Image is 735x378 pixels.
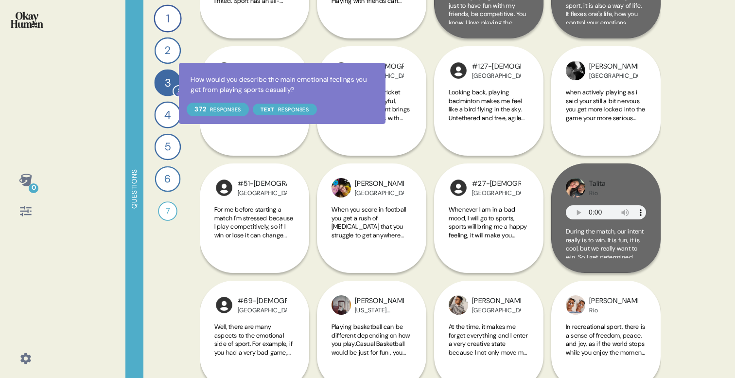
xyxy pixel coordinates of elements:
div: 3 [154,69,181,96]
div: [GEOGRAPHIC_DATA] [238,306,287,314]
div: [GEOGRAPHIC_DATA] [355,189,404,197]
div: [PERSON_NAME] [355,296,404,306]
span: During the game itself, I often feel incredibly free – almost as if I'm leaving everyday life com... [214,88,295,267]
span: For me before starting a match I'm stressed because I play competitively, so if I win or lose it ... [214,205,293,376]
div: [GEOGRAPHIC_DATA] [472,72,521,80]
div: [PERSON_NAME] [589,61,638,72]
div: #27-[DEMOGRAPHIC_DATA] [472,179,521,189]
img: l1ibTKarBSWXLOhlfT5LxFP+OttMJpPJZDKZTCbz9PgHEggSPYjZSwEAAAAASUVORK5CYII= [214,178,234,198]
div: [PERSON_NAME] [355,179,404,189]
img: l1ibTKarBSWXLOhlfT5LxFP+OttMJpPJZDKZTCbz9PgHEggSPYjZSwEAAAAASUVORK5CYII= [214,61,234,80]
img: profilepic_28513479541584129.jpg [449,295,468,315]
span: when actively playing as i said your still a bit nervous you get more locked into the game your m... [566,88,646,275]
div: 7 [158,201,177,221]
img: profilepic_8539830102801326.jpg [566,178,585,198]
div: #127-[DEMOGRAPHIC_DATA] [472,61,521,72]
div: [GEOGRAPHIC_DATA] [589,72,638,80]
div: [PERSON_NAME] [472,296,521,306]
img: l1ibTKarBSWXLOhlfT5LxFP+OttMJpPJZDKZTCbz9PgHEggSPYjZSwEAAAAASUVORK5CYII= [449,61,468,80]
div: 2 [155,37,181,64]
div: Talita [589,179,606,189]
div: [GEOGRAPHIC_DATA] [238,72,287,80]
div: [GEOGRAPHIC_DATA] [238,189,287,197]
div: #101-[DEMOGRAPHIC_DATA] [355,61,404,72]
div: 6 [155,166,181,192]
div: [GEOGRAPHIC_DATA] [355,72,404,80]
div: #88-[DEMOGRAPHIC_DATA] [238,61,287,72]
div: Rio [589,189,606,197]
span: In a casual game, cricket feels freeing and joyful, where every moment brings laughter and bonds ... [332,88,411,284]
div: 0 [29,183,38,193]
div: [GEOGRAPHIC_DATA] [472,306,521,314]
img: okayhuman.3b1b6348.png [11,12,43,28]
img: profilepic_9553998814616339.jpg [566,61,585,80]
div: Rio [589,306,638,314]
img: l1ibTKarBSWXLOhlfT5LxFP+OttMJpPJZDKZTCbz9PgHEggSPYjZSwEAAAAASUVORK5CYII= [214,295,234,315]
div: 5 [155,134,181,161]
img: profilepic_7787089071394661.jpg [566,295,585,315]
div: 4 [154,101,181,128]
img: profilepic_8819503171444676.jpg [332,295,351,315]
span: Whenever I am in a bad mood, I will go to sports, sports will bring me a happy feeling, it will m... [449,205,527,376]
img: l1ibTKarBSWXLOhlfT5LxFP+OttMJpPJZDKZTCbz9PgHEggSPYjZSwEAAAAASUVORK5CYII= [332,61,351,80]
div: #51-[DEMOGRAPHIC_DATA] [238,179,287,189]
span: Looking back, playing badminton makes me feel like a bird flying in the sky. Untethered and free,... [449,88,528,275]
div: [GEOGRAPHIC_DATA] [472,189,521,197]
div: [US_STATE][GEOGRAPHIC_DATA] [355,306,404,314]
div: [PERSON_NAME] [589,296,638,306]
img: profilepic_27628408526807771.jpg [332,178,351,198]
div: #69-[DEMOGRAPHIC_DATA] [238,296,287,306]
div: 1 [154,4,181,32]
img: l1ibTKarBSWXLOhlfT5LxFP+OttMJpPJZDKZTCbz9PgHEggSPYjZSwEAAAAASUVORK5CYII= [449,178,468,198]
